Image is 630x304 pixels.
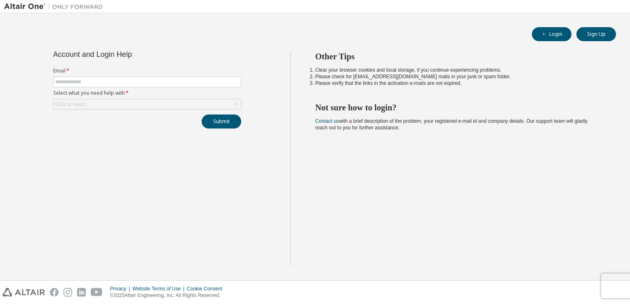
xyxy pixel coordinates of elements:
img: linkedin.svg [77,288,86,297]
li: Please check for [EMAIL_ADDRESS][DOMAIN_NAME] mails in your junk or spam folder. [315,73,602,80]
div: Click to select [54,99,241,109]
h2: Not sure how to login? [315,102,602,113]
button: Sign Up [576,27,616,41]
img: Altair One [4,2,107,11]
li: Clear your browser cookies and local storage, if you continue experiencing problems. [315,67,602,73]
img: facebook.svg [50,288,59,297]
label: Select what you need help with [53,90,241,96]
button: Submit [202,115,241,129]
button: Login [532,27,571,41]
p: © 2025 Altair Engineering, Inc. All Rights Reserved. [110,292,227,299]
img: youtube.svg [91,288,103,297]
div: Account and Login Help [53,51,204,58]
div: Click to select [55,101,86,108]
div: Cookie Consent [187,285,227,292]
div: Privacy [110,285,132,292]
img: instagram.svg [63,288,72,297]
img: altair_logo.svg [2,288,45,297]
h2: Other Tips [315,51,602,62]
span: with a brief description of the problem, your registered e-mail id and company details. Our suppo... [315,118,588,131]
div: Website Terms of Use [132,285,187,292]
label: Email [53,68,241,74]
a: Contact us [315,118,339,124]
li: Please verify that the links in the activation e-mails are not expired. [315,80,602,87]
